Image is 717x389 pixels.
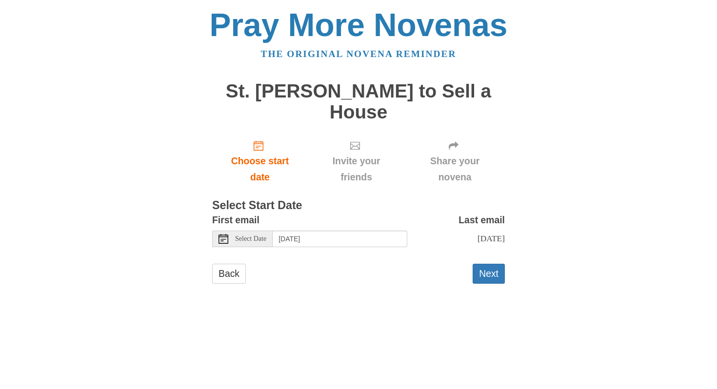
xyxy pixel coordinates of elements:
[222,153,298,185] span: Choose start date
[235,235,266,242] span: Select Date
[212,264,246,284] a: Back
[212,132,308,190] a: Choose start date
[458,212,505,228] label: Last email
[212,81,505,122] h1: St. [PERSON_NAME] to Sell a House
[212,199,505,212] h3: Select Start Date
[405,132,505,190] div: Click "Next" to confirm your start date first.
[308,132,405,190] div: Click "Next" to confirm your start date first.
[261,49,457,59] a: The original novena reminder
[473,264,505,284] button: Next
[318,153,395,185] span: Invite your friends
[478,233,505,243] span: [DATE]
[212,212,259,228] label: First email
[210,7,508,43] a: Pray More Novenas
[415,153,495,185] span: Share your novena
